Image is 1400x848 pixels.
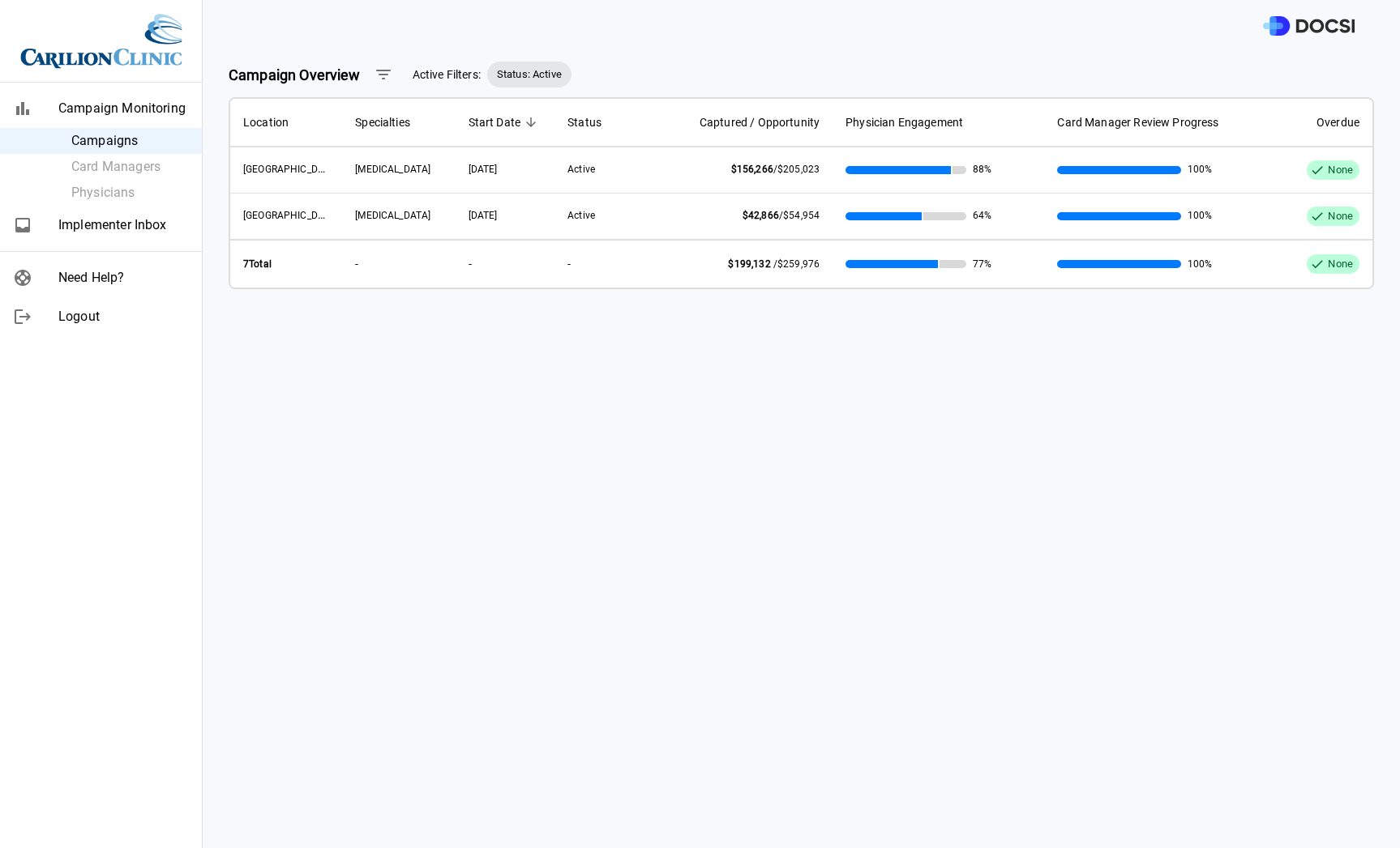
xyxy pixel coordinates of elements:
span: Start Date [469,113,542,132]
span: $42,866 [743,210,779,221]
span: Roanoke Memorial Hospital [243,162,339,175]
span: None [1321,163,1359,178]
th: - [554,239,666,288]
span: Active [567,164,595,175]
span: Overdue [1317,113,1359,132]
span: Specialties [355,113,410,132]
span: General Surgery [355,164,430,175]
span: Start Date [469,113,521,132]
span: Physician Engagement [846,113,1031,132]
img: Site Logo [20,13,182,69]
span: Captured / Opportunity [700,113,820,132]
span: $205,023 [777,164,820,175]
span: Need Help? [58,268,189,288]
span: / [731,164,820,175]
span: Logout [58,307,189,326]
strong: 7 Total [243,258,272,270]
span: 88% [973,163,991,177]
span: 100% [1188,163,1213,177]
span: Physician Engagement [846,113,963,132]
span: Active Filters: [413,66,481,83]
span: Specialties [355,113,442,132]
span: Status [567,113,653,132]
span: $259,976 [777,258,820,270]
span: $199,132 [728,258,770,270]
span: 64% [973,209,991,223]
th: - [456,239,555,288]
span: Card Manager Review Progress [1057,113,1218,132]
span: None [1321,209,1359,224]
span: Location [243,113,329,132]
span: Status [567,113,602,132]
strong: Campaign Overview [229,66,361,83]
span: 100% [1188,209,1213,223]
span: $156,266 [731,164,773,175]
span: Campaign Monitoring [58,99,189,118]
span: Overdue [1274,113,1359,132]
span: / [728,258,820,270]
span: 77% [973,254,991,274]
span: Status: Active [487,66,572,83]
span: 100% [1188,254,1213,274]
span: Roanoke Community Hospital [243,208,339,221]
span: Captured / Opportunity [679,113,820,132]
span: 07/09/2025 [469,164,498,175]
span: General Surgery [355,210,430,221]
span: / [743,210,820,221]
span: None [1321,254,1359,274]
span: Campaigns [71,131,189,151]
span: Location [243,113,289,132]
th: - [342,239,455,288]
span: Implementer Inbox [58,215,189,235]
span: 07/09/2025 [469,210,498,221]
span: Active [567,210,595,221]
span: $54,954 [783,210,820,221]
img: DOCSI Logo [1263,16,1355,36]
span: Card Manager Review Progress [1057,113,1248,132]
